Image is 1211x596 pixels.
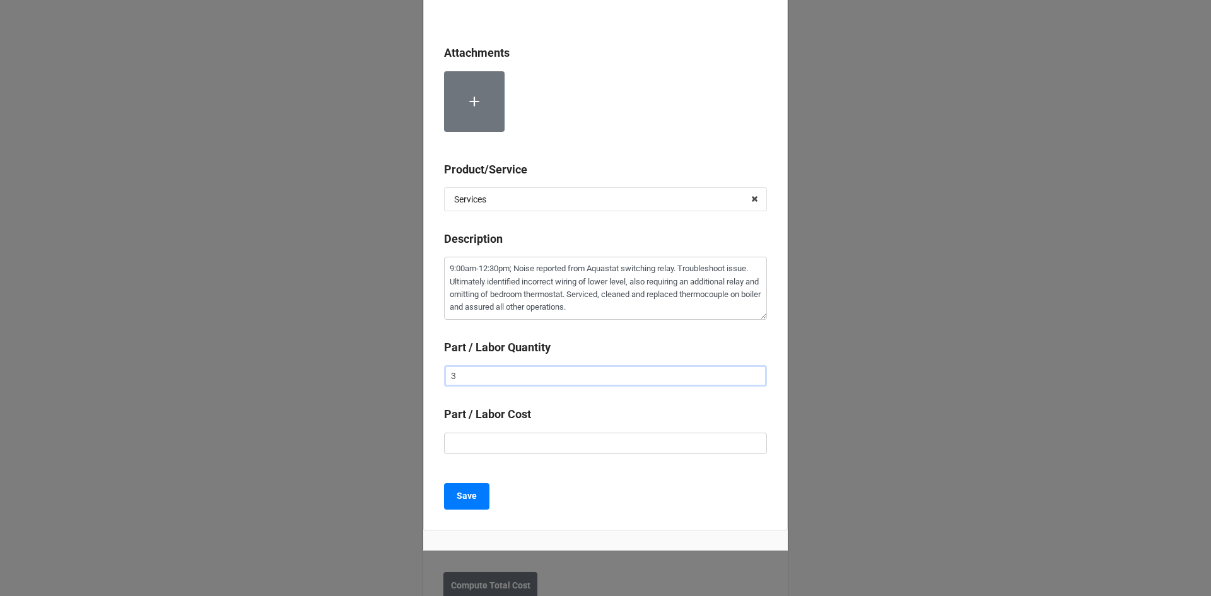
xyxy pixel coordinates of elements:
button: Save [444,483,489,510]
label: Part / Labor Quantity [444,339,551,356]
label: Part / Labor Cost [444,406,531,423]
label: Description [444,230,503,248]
textarea: 9:00am-12:30pm; Noise reported from Aquastat switching relay. Troubleshoot issue. Ultimately iden... [444,257,767,320]
label: Product/Service [444,161,527,178]
label: Attachments [444,44,510,62]
b: Save [457,489,477,503]
div: Services [454,195,486,204]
